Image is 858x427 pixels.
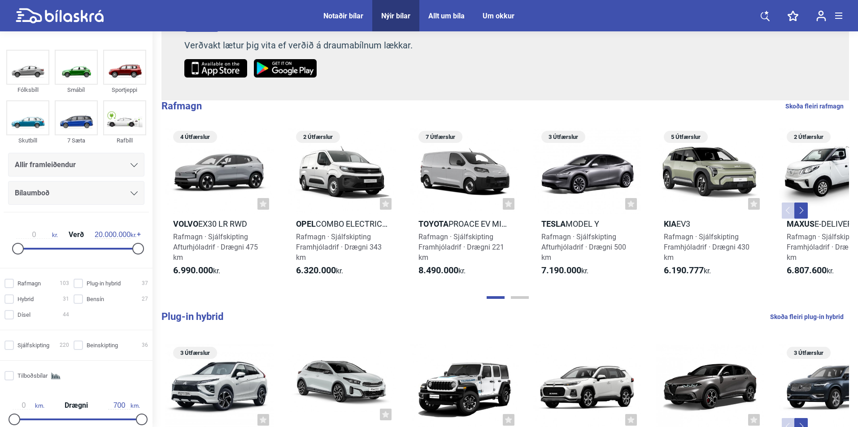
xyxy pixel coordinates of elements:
[787,265,827,276] b: 6.807.600
[17,279,41,288] span: Rafmagn
[668,131,703,143] span: 5 Útfærslur
[296,233,382,262] span: Rafmagn · Sjálfskipting Framhjóladrif · Drægni 343 km
[794,203,808,219] button: Next
[541,265,588,276] span: kr.
[17,310,30,319] span: Dísel
[423,131,458,143] span: 7 Útfærslur
[418,233,504,262] span: Rafmagn · Sjálfskipting Framhjóladrif · Drægni 221 km
[87,341,118,350] span: Beinskipting
[656,128,764,284] a: 5 ÚtfærslurKiaEV3Rafmagn · SjálfskiptingFramhjóladrif · Drægni 430 km6.190.777kr.
[770,311,844,323] a: Skoða fleiri plug-in hybrid
[108,401,140,410] span: km.
[541,233,626,262] span: Rafmagn · Sjálfskipting Afturhjóladrif · Drægni 500 km
[791,131,826,143] span: 2 Útfærslur
[62,402,90,409] span: Drægni
[410,128,519,284] a: 7 ÚtfærslurToyotaProace EV MillilangurRafmagn · SjálfskiptingFramhjóladrif · Drægni 221 km8.490.0...
[296,265,336,276] b: 6.320.000
[288,219,396,229] h2: Combo Electric Van L1
[6,85,49,95] div: Fólksbíll
[418,265,458,276] b: 8.490.000
[656,219,764,229] h2: EV3
[381,12,410,20] a: Nýir bílar
[410,219,519,229] h2: Proace EV Millilangur
[161,100,202,112] b: Rafmagn
[87,279,121,288] span: Plug-in hybrid
[15,187,49,199] span: Bílaumboð
[816,10,826,22] img: user-login.svg
[87,294,104,304] span: Bensín
[296,265,343,276] span: kr.
[541,265,581,276] b: 7.190.000
[17,371,48,380] span: Tilboðsbílar
[288,128,396,284] a: 2 ÚtfærslurOpelCombo Electric Van L1Rafmagn · SjálfskiptingFramhjóladrif · Drægni 343 km6.320.000kr.
[533,128,642,284] a: 3 ÚtfærslurTeslaModel YRafmagn · SjálfskiptingAfturhjóladrif · Drægni 500 km7.190.000kr.
[15,159,76,171] span: Allir framleiðendur
[323,12,363,20] a: Notaðir bílar
[541,219,566,229] b: Tesla
[142,341,148,350] span: 36
[142,294,148,304] span: 27
[16,231,58,239] span: kr.
[791,347,826,359] span: 3 Útfærslur
[165,219,274,229] h2: EX30 LR RWD
[6,135,49,146] div: Skutbíll
[17,341,49,350] span: Sjálfskipting
[17,294,34,304] span: Hybrid
[60,341,69,350] span: 220
[533,219,642,229] h2: Model Y
[60,279,69,288] span: 103
[184,40,436,51] p: Verðvakt lætur þig vita ef verðið á draumabílnum lækkar.
[787,219,814,229] b: Maxus
[483,12,514,20] a: Um okkur
[95,231,136,239] span: kr.
[173,265,220,276] span: kr.
[787,265,834,276] span: kr.
[782,203,795,219] button: Previous
[664,265,704,276] b: 6.190.777
[55,85,98,95] div: Smábíl
[178,131,213,143] span: 4 Útfærslur
[63,294,69,304] span: 31
[173,219,198,229] b: Volvo
[296,219,316,229] b: Opel
[546,131,581,143] span: 3 Útfærslur
[63,310,69,319] span: 44
[173,233,258,262] span: Rafmagn · Sjálfskipting Afturhjóladrif · Drægni 475 km
[301,131,335,143] span: 2 Útfærslur
[178,347,213,359] span: 3 Útfærslur
[173,265,213,276] b: 6.990.000
[664,219,676,229] b: Kia
[418,219,449,229] b: Toyota
[161,311,223,322] b: Plug-in hybrid
[418,265,466,276] span: kr.
[66,231,86,238] span: Verð
[664,233,749,262] span: Rafmagn · Sjálfskipting Framhjóladrif · Drægni 430 km
[55,135,98,146] div: 7 Sæta
[664,265,711,276] span: kr.
[487,296,505,299] button: Page 1
[511,296,529,299] button: Page 2
[165,128,274,284] a: 4 ÚtfærslurVolvoEX30 LR RWDRafmagn · SjálfskiptingAfturhjóladrif · Drægni 475 km6.990.000kr.
[103,135,146,146] div: Rafbíll
[428,12,465,20] a: Allt um bíla
[13,401,44,410] span: km.
[142,279,148,288] span: 37
[785,100,844,112] a: Skoða fleiri rafmagn
[103,85,146,95] div: Sportjeppi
